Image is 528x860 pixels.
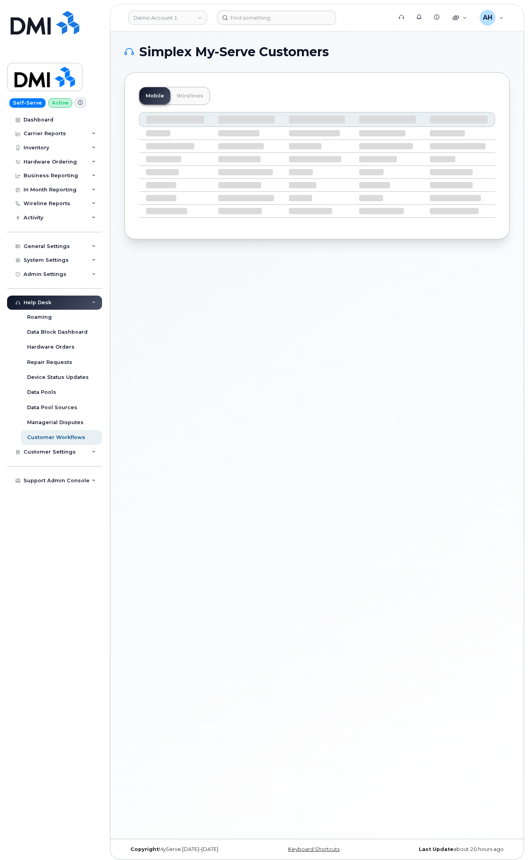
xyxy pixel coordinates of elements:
[139,87,170,105] a: Mobile
[288,846,340,852] a: Keyboard Shortcuts
[124,846,253,853] div: MyServe [DATE]–[DATE]
[139,46,329,58] span: Simplex My-Serve Customers
[170,87,210,105] a: Wirelines
[419,846,453,852] strong: Last Update
[130,846,159,852] strong: Copyright
[381,846,510,853] div: about 20 hours ago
